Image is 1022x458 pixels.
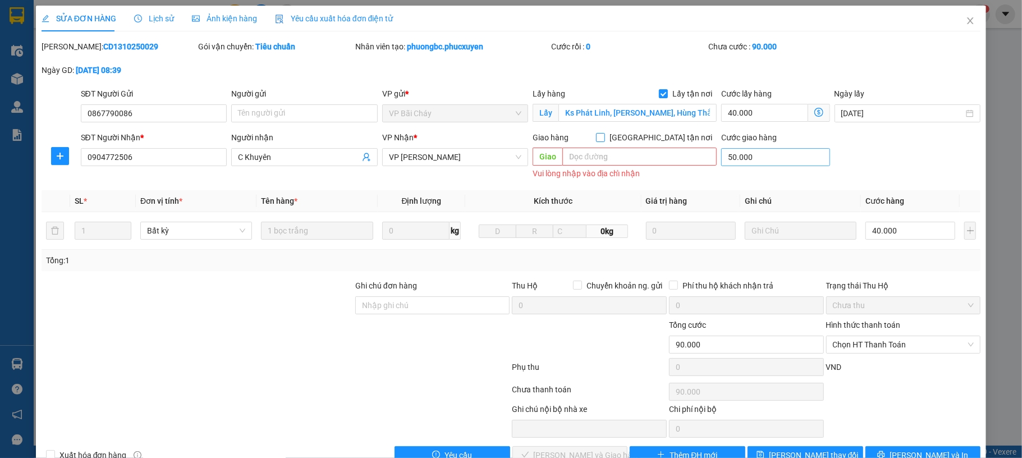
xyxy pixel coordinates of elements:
div: Chưa thanh toán [511,383,668,403]
strong: 024 3236 3236 - [6,43,113,62]
b: [DATE] 08:39 [76,66,121,75]
span: VP Dương Đình Nghệ [389,149,522,166]
span: Định lượng [402,196,442,205]
span: clock-circle [134,15,142,22]
b: Tiêu chuẩn [255,42,295,51]
div: Nhân viên tạo: [355,40,549,53]
label: Ngày lấy [835,89,865,98]
label: Cước giao hàng [721,133,777,142]
span: kg [450,222,461,240]
input: VD: Bàn, Ghế [261,222,373,240]
span: Lấy hàng [533,89,565,98]
span: Bất kỳ [147,222,245,239]
span: dollar-circle [814,108,823,117]
div: Ghi chú nội bộ nhà xe [512,403,667,420]
div: Gói vận chuyển: [198,40,353,53]
span: VP Nhận [382,133,414,142]
label: Hình thức thanh toán [826,320,901,329]
input: 0 [646,222,736,240]
div: Cước rồi : [551,40,706,53]
span: VP Bãi Cháy [389,105,522,122]
div: Chưa cước : [708,40,863,53]
div: Chi phí nội bộ [669,403,824,420]
input: Cước giao hàng [721,148,829,166]
span: plus [52,152,68,161]
div: SĐT Người Gửi [81,88,227,100]
b: CD1310250029 [103,42,158,51]
button: plus [964,222,976,240]
img: icon [275,15,284,24]
span: Lấy tận nơi [668,88,717,100]
span: picture [192,15,200,22]
div: SĐT Người Nhận [81,131,227,144]
input: D [479,225,516,238]
span: Phí thu hộ khách nhận trả [678,280,778,292]
div: Ngày GD: [42,64,196,76]
span: SL [75,196,84,205]
div: Phụ thu [511,361,668,381]
input: Ngày lấy [841,107,964,120]
span: Gửi hàng Hạ Long: Hotline: [10,75,108,105]
span: VND [826,363,842,372]
span: Chọn HT Thanh Toán [833,336,974,353]
div: [PERSON_NAME]: [42,40,196,53]
span: Yêu cầu xuất hóa đơn điện tử [275,14,393,23]
span: Kích thước [534,196,573,205]
div: Người nhận [231,131,378,144]
div: Trạng thái Thu Hộ [826,280,981,292]
input: R [516,225,553,238]
th: Ghi chú [740,190,861,212]
input: Ghi chú đơn hàng [355,296,510,314]
span: Giao hàng [533,133,569,142]
b: 0 [586,42,590,51]
span: Giao [533,148,562,166]
label: Ghi chú đơn hàng [355,281,417,290]
span: Gửi hàng [GEOGRAPHIC_DATA]: Hotline: [5,33,113,72]
b: phuongbc.phucxuyen [407,42,483,51]
div: VP gửi [382,88,529,100]
span: Lịch sử [134,14,174,23]
span: 0kg [586,225,628,238]
span: Chưa thu [833,297,974,314]
span: SỬA ĐƠN HÀNG [42,14,116,23]
input: C [553,225,586,238]
span: Ảnh kiện hàng [192,14,257,23]
span: Đơn vị tính [140,196,182,205]
span: Lấy [533,104,558,122]
div: Vui lòng nhập vào địa chỉ nhận [533,167,717,180]
span: Giá trị hàng [646,196,688,205]
span: Tên hàng [261,196,297,205]
span: Tổng cước [669,320,706,329]
button: Close [955,6,986,37]
span: edit [42,15,49,22]
label: Cước lấy hàng [721,89,772,98]
input: Lấy tận nơi [558,104,717,122]
strong: 0888 827 827 - 0848 827 827 [24,53,112,72]
b: 90.000 [752,42,777,51]
div: Tổng: 1 [46,254,395,267]
input: Ghi Chú [745,222,856,240]
input: Cước lấy hàng [721,104,808,122]
span: Chuyển khoản ng. gửi [582,280,667,292]
div: Người gửi [231,88,378,100]
span: Thu Hộ [512,281,538,290]
span: [GEOGRAPHIC_DATA] tận nơi [605,131,717,144]
span: Cước hàng [865,196,904,205]
span: user-add [362,153,371,162]
span: close [966,16,975,25]
button: delete [46,222,64,240]
input: Dọc đường [562,148,717,166]
button: plus [51,147,69,165]
strong: Công ty TNHH Phúc Xuyên [12,6,106,30]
